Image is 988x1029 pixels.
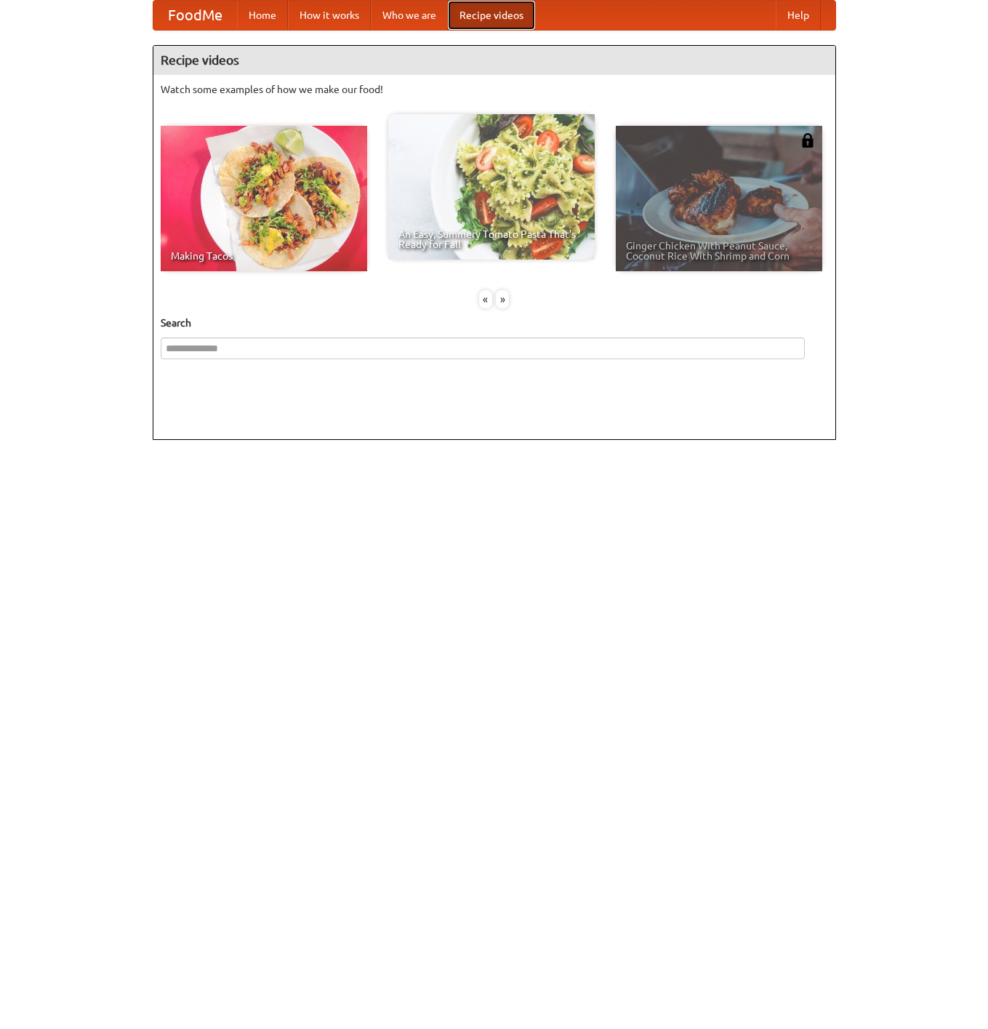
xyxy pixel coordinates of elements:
img: 483408.png [800,133,815,148]
h4: Recipe videos [153,46,835,75]
p: Watch some examples of how we make our food! [161,82,828,97]
div: « [479,290,492,308]
a: An Easy, Summery Tomato Pasta That's Ready for Fall [388,114,595,260]
a: Home [237,1,288,30]
a: How it works [288,1,371,30]
a: Who we are [371,1,448,30]
span: Making Tacos [171,251,357,261]
a: Making Tacos [161,126,367,271]
a: Help [776,1,821,30]
span: An Easy, Summery Tomato Pasta That's Ready for Fall [398,229,585,249]
div: » [496,290,509,308]
h5: Search [161,316,828,330]
a: FoodMe [153,1,237,30]
a: Recipe videos [448,1,535,30]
